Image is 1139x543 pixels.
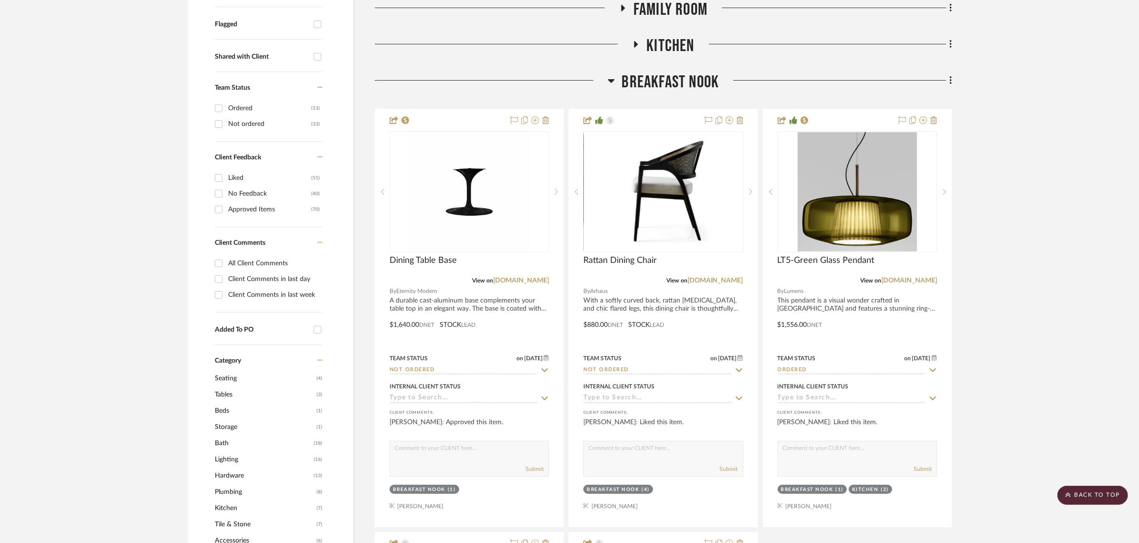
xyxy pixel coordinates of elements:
span: Tile & Stone [215,516,314,533]
span: Storage [215,419,314,435]
span: (16) [314,452,322,467]
img: Rattan Dining Chair [608,132,718,251]
div: Approved Items [228,202,311,217]
div: Breakfast Nook [393,486,445,493]
div: Ordered [228,101,311,116]
span: (18) [314,436,322,451]
a: [DOMAIN_NAME] [881,277,937,284]
img: Dining Table Base [410,132,529,251]
span: By [583,287,590,296]
span: (1) [316,419,322,435]
div: Client Comments in last day [228,271,320,287]
span: (3) [316,387,322,402]
div: No Feedback [228,186,311,201]
div: Breakfast Nook [587,486,639,493]
input: Type to Search… [778,366,926,375]
div: Shared with Client [215,53,309,61]
span: View on [472,278,493,283]
span: Breakfast Nook [622,72,719,93]
input: Type to Search… [778,394,926,403]
span: Plumbing [215,484,314,500]
div: [PERSON_NAME]: Liked this item. [583,418,743,437]
span: By [778,287,784,296]
span: on [905,355,911,361]
a: [DOMAIN_NAME] [493,277,549,284]
span: View on [860,278,881,283]
span: Arhaus [590,287,608,296]
div: Team Status [583,354,622,363]
div: Internal Client Status [583,382,654,391]
span: Eternity Modern [396,287,437,296]
div: Team Status [778,354,816,363]
div: (4) [642,486,650,493]
div: Added To PO [215,326,309,334]
scroll-to-top-button: BACK TO TOP [1057,486,1128,505]
div: (2) [881,486,889,493]
span: (1) [316,403,322,418]
span: By [390,287,396,296]
span: Lighting [215,451,311,468]
span: Client Comments [215,240,265,246]
span: Rattan Dining Chair [583,255,657,266]
div: Not ordered [228,116,311,132]
div: [PERSON_NAME]: Liked this item. [778,418,937,437]
span: LT5-Green Glass Pendant [778,255,875,266]
span: (4) [316,371,322,386]
span: View on [666,278,687,283]
button: Submit [526,465,544,473]
input: Type to Search… [390,394,538,403]
span: Team Status [215,84,250,91]
div: (40) [311,186,320,201]
button: Submit [914,465,932,473]
div: (70) [311,202,320,217]
div: Team Status [390,354,428,363]
input: Type to Search… [583,366,731,375]
span: (13) [314,468,322,483]
div: 0 [584,132,742,252]
span: Category [215,357,241,365]
span: (7) [316,501,322,516]
span: Lumens [784,287,804,296]
img: LT5-Green Glass Pendant [798,132,917,251]
span: Tables [215,386,314,403]
div: (33) [311,116,320,132]
span: Seating [215,370,314,386]
span: Client Feedback [215,154,261,161]
button: Submit [720,465,738,473]
div: Liked [228,170,311,186]
a: [DOMAIN_NAME] [687,277,743,284]
span: (7) [316,517,322,532]
input: Type to Search… [583,394,731,403]
div: All Client Comments [228,256,320,271]
div: Client Comments in last week [228,287,320,303]
span: on [710,355,717,361]
div: (1) [448,486,456,493]
span: (8) [316,484,322,500]
span: Bath [215,435,311,451]
div: Kitchen [852,486,879,493]
div: Flagged [215,21,309,29]
div: (53) [311,101,320,116]
span: [DATE] [911,355,932,362]
span: Beds [215,403,314,419]
div: Breakfast Nook [781,486,833,493]
div: (51) [311,170,320,186]
input: Type to Search… [390,366,538,375]
span: [DATE] [717,355,738,362]
div: Internal Client Status [778,382,849,391]
div: Internal Client Status [390,382,461,391]
div: (1) [836,486,844,493]
span: Kitchen [646,36,694,56]
span: on [517,355,523,361]
span: Kitchen [215,500,314,516]
span: Dining Table Base [390,255,457,266]
div: [PERSON_NAME]: Approved this item. [390,418,549,437]
span: Hardware [215,468,311,484]
span: [DATE] [523,355,544,362]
